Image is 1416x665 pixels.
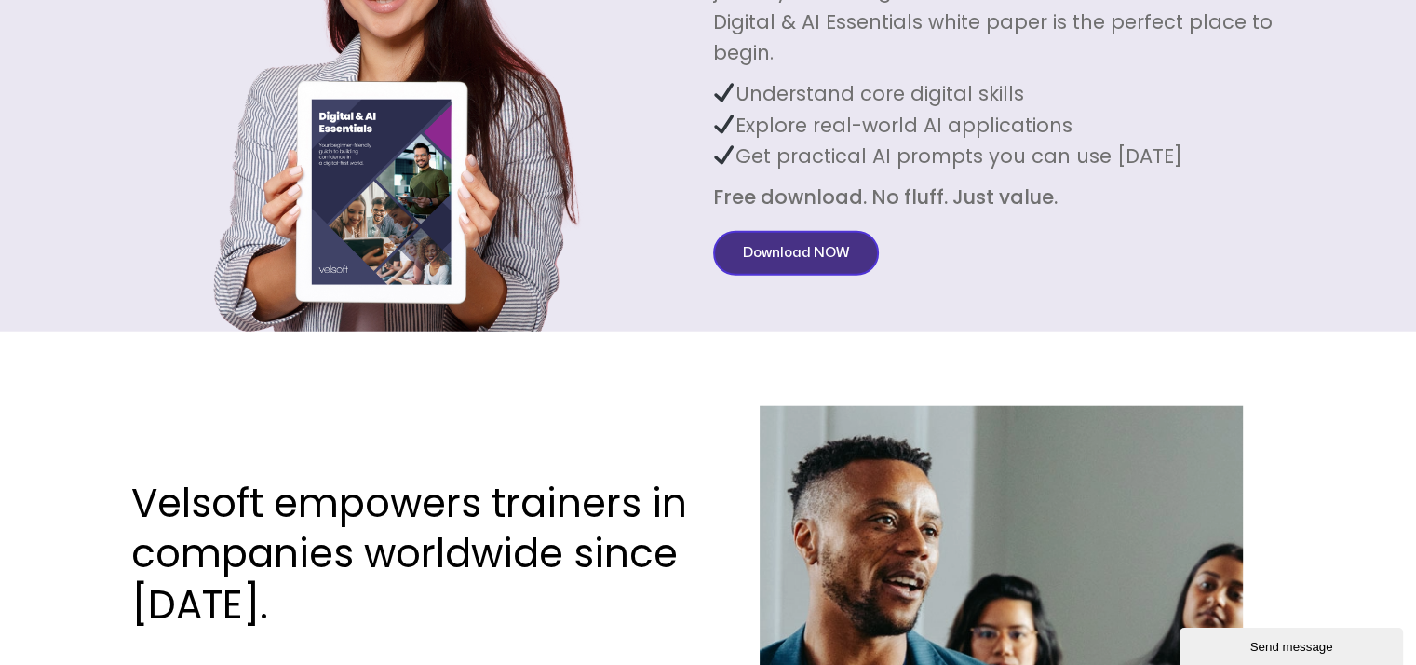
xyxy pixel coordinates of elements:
[1180,624,1407,665] iframe: chat widget
[713,78,1286,110] li: Understand core digital skills
[131,479,699,631] h2: Velsoft empowers trainers in companies worldwide since [DATE].
[713,183,1058,210] span: Free download. No fluff. Just value.
[743,242,849,265] span: Download NOW
[713,231,879,276] a: Download NOW
[714,83,734,102] img: ✔️
[713,110,1286,142] li: Explore real-world AI applications
[714,115,734,134] img: ✔️
[713,141,1286,172] li: Get practical AI prompts you can use [DATE]
[714,145,734,165] img: ✔️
